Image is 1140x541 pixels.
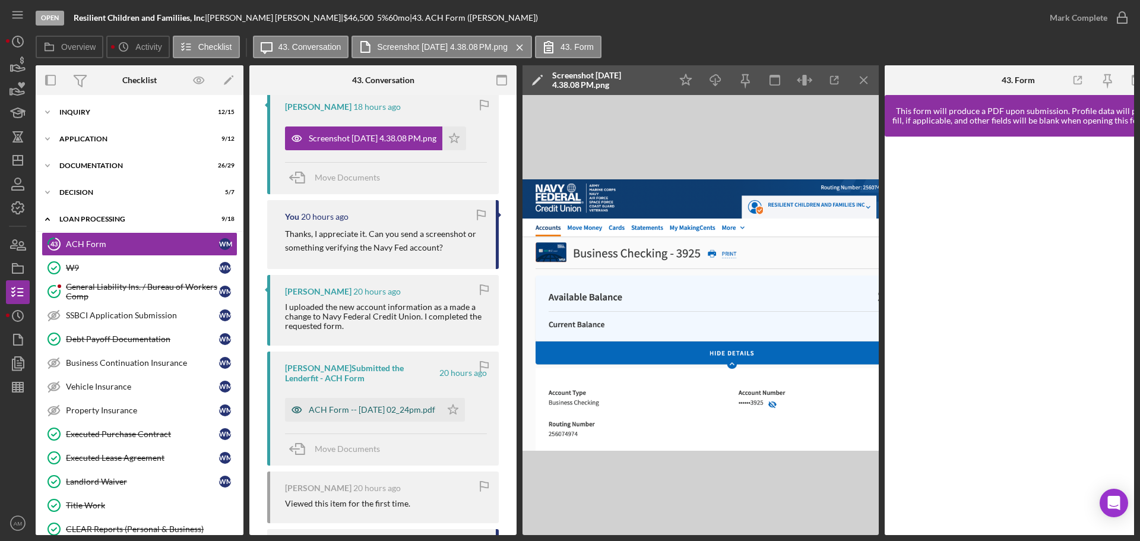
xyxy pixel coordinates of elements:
button: Move Documents [285,434,392,464]
tspan: 43 [50,240,58,248]
div: CLEAR Reports (Personal & Business) [66,524,237,534]
div: Open Intercom Messenger [1100,489,1128,517]
span: Move Documents [315,172,380,182]
a: SSBCI Application SubmissionWM [42,303,237,327]
a: W9WM [42,256,237,280]
time: 2025-09-02 18:24 [439,368,487,378]
div: ACH Form -- [DATE] 02_24pm.pdf [309,405,435,415]
a: Business Continuation InsuranceWM [42,351,237,375]
button: Screenshot [DATE] 4.38.08 PM.png [351,36,532,58]
div: Property Insurance [66,406,219,415]
time: 2025-09-02 18:28 [301,212,349,222]
div: Executed Purchase Contract [66,429,219,439]
button: 43. Form [535,36,601,58]
div: Business Continuation Insurance [66,358,219,368]
b: Resilient Children and Familiies, Inc [74,12,205,23]
div: 5 / 7 [213,189,235,196]
button: Move Documents [285,163,392,192]
div: Screenshot [DATE] 4.38.08 PM.png [309,134,436,143]
div: I uploaded the new account information as a made a change to Navy Federal Credit Union. I complet... [285,302,487,331]
div: [PERSON_NAME] [285,287,351,296]
div: W M [219,381,231,393]
div: SSBCI Application Submission [66,311,219,320]
label: Activity [135,42,161,52]
time: 2025-09-02 18:26 [353,287,401,296]
div: 9 / 18 [213,216,235,223]
div: 5 % [377,13,388,23]
div: W M [219,428,231,440]
label: Checklist [198,42,232,52]
button: Activity [106,36,169,58]
div: W M [219,404,231,416]
div: W M [219,309,231,321]
a: Debt Payoff DocumentationWM [42,327,237,351]
a: Landlord WaiverWM [42,470,237,493]
div: Documentation [59,162,205,169]
label: 43. Form [560,42,594,52]
div: W9 [66,263,219,273]
button: Checklist [173,36,240,58]
div: Viewed this item for the first time. [285,499,410,508]
div: Loan Processing [59,216,205,223]
button: ACH Form -- [DATE] 02_24pm.pdf [285,398,465,422]
div: Title Work [66,501,237,510]
div: W M [219,262,231,274]
div: [PERSON_NAME] Submitted the Lenderfit - ACH Form [285,363,438,382]
div: Checklist [122,75,157,85]
div: Mark Complete [1050,6,1107,30]
a: General Liability Ins. / Bureau of Workers CompWM [42,280,237,303]
div: 43. Conversation [352,75,414,85]
div: Decision [59,189,205,196]
div: W M [219,238,231,250]
div: W M [219,452,231,464]
label: Screenshot [DATE] 4.38.08 PM.png [377,42,508,52]
div: Vehicle Insurance [66,382,219,391]
div: | 43. ACH Form ([PERSON_NAME]) [410,13,538,23]
div: W M [219,286,231,298]
div: 43. Form [1002,75,1035,85]
div: Landlord Waiver [66,477,219,486]
div: [PERSON_NAME] [285,483,351,493]
div: | [74,13,207,23]
div: Debt Payoff Documentation [66,334,219,344]
div: General Liability Ins. / Bureau of Workers Comp [66,282,219,301]
button: 43. Conversation [253,36,349,58]
time: 2025-09-02 18:05 [353,483,401,493]
div: Open [36,11,64,26]
div: 26 / 29 [213,162,235,169]
div: W M [219,333,231,345]
button: AM [6,511,30,535]
div: W M [219,357,231,369]
img: Preview [522,95,879,535]
label: Overview [61,42,96,52]
div: [PERSON_NAME] [285,102,351,112]
a: Vehicle InsuranceWM [42,375,237,398]
span: Move Documents [315,444,380,454]
a: 43ACH FormWM [42,232,237,256]
div: Executed Lease Agreement [66,453,219,463]
div: You [285,212,299,222]
div: 12 / 15 [213,109,235,116]
p: Thanks, I appreciate it. Can you send a screenshot or something verifying the Navy Fed account? [285,227,484,254]
div: Screenshot [DATE] 4.38.08 PM.png [552,71,665,90]
time: 2025-09-02 20:39 [353,102,401,112]
div: $46,500 [343,13,377,23]
button: Screenshot [DATE] 4.38.08 PM.png [285,126,466,150]
div: Inquiry [59,109,205,116]
a: Title Work [42,493,237,517]
a: Executed Lease AgreementWM [42,446,237,470]
label: 43. Conversation [278,42,341,52]
div: Application [59,135,205,143]
div: 60 mo [388,13,410,23]
button: Mark Complete [1038,6,1134,30]
div: 9 / 12 [213,135,235,143]
text: AM [14,520,22,527]
a: CLEAR Reports (Personal & Business) [42,517,237,541]
a: Executed Purchase ContractWM [42,422,237,446]
button: Overview [36,36,103,58]
div: ACH Form [66,239,219,249]
a: Property InsuranceWM [42,398,237,422]
div: [PERSON_NAME] [PERSON_NAME] | [207,13,343,23]
div: W M [219,476,231,488]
